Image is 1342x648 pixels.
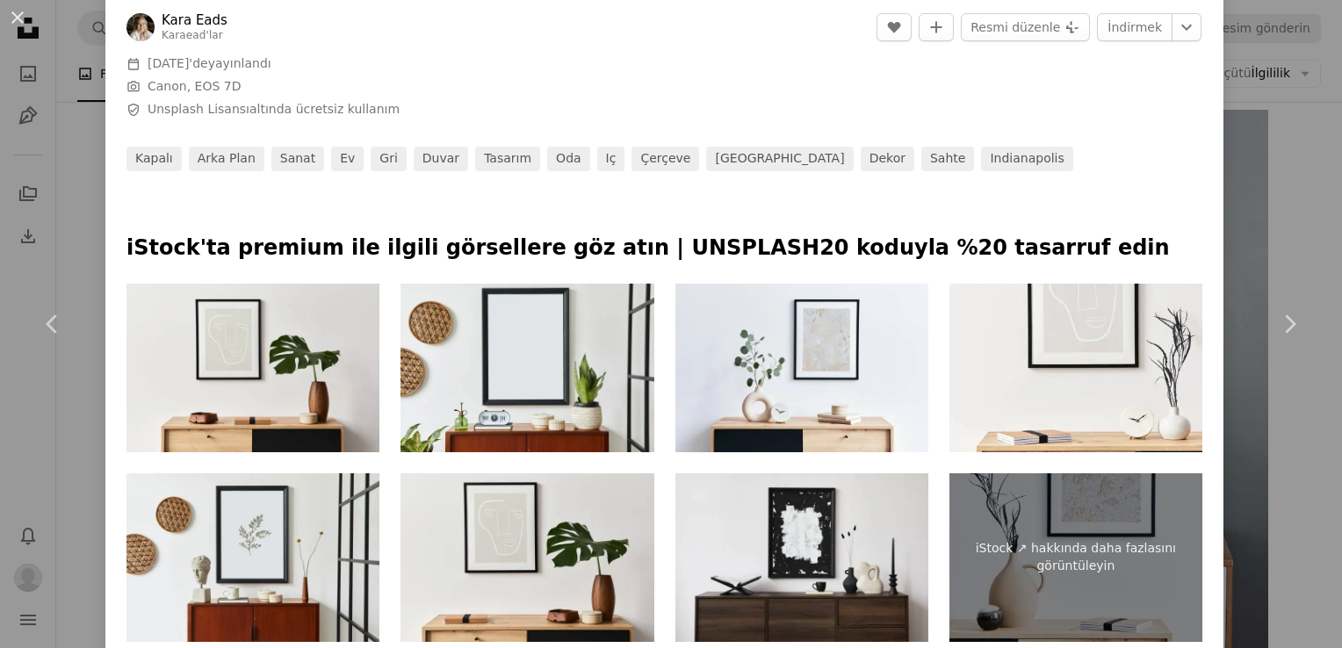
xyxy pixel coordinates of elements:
a: ev [331,147,364,171]
font: Resmi düzenle [970,14,1060,40]
img: Retro modern compositon of living room interior with design teak commode, black mock up poster fr... [400,284,653,452]
img: Stylish interior of living room with mock up poster frame, wooden commode, book, leaf in ceramic ... [675,284,928,452]
a: Kara Eads [162,11,227,29]
a: oda [547,147,590,171]
a: Karaead'lar [162,29,223,41]
button: Gibi [877,13,912,41]
a: Unsplash Lisansı [148,102,249,116]
a: iStock ↗ hakkında daha fazlasını görüntüleyin [949,473,1202,642]
span: yayınlandı [148,56,271,70]
button: İndirme boyutunu seçin [1172,13,1201,41]
a: iç [597,147,625,171]
a: Kapalı [126,147,182,171]
a: ındianapolis [981,147,1072,171]
a: çerçeve [631,147,699,171]
a: sanat [271,147,324,171]
img: Creative composition of modern living room interior design with mock up poster frame, brown commo... [675,473,928,642]
img: Retro modern compositon of living room interior with design teak commode, black mock up poster fr... [126,473,379,642]
img: Stylish interior of living room with mock up poster frame, wooden commode, book, leaf in ceramic ... [949,284,1202,452]
span: altında ücretsiz kullanım [148,101,400,119]
button: Resmi düzenle [961,13,1090,41]
time: October 2, 2018 at 5:55:03 AM GMT+3 [148,56,208,70]
a: dekor [861,147,914,171]
a: duvar [414,147,468,171]
button: Canon, EOS 7D [148,78,241,96]
img: Stylish interior of living room with mock up poster frame, wooden commode, book, tropical leaf in... [400,473,653,642]
img: Kara Eads'in profiline gidin [126,13,155,41]
button: Koleksiyona ekle [919,13,954,41]
a: İndirmek [1097,13,1172,41]
a: gri [371,147,407,171]
a: tasarım [475,147,540,171]
img: Stylish interior of living room with mock up poster frame, wooden commode, book, tropical leaf in... [126,284,379,452]
a: sahte [921,147,974,171]
p: iStock'ta premium ile ilgili görsellere göz atın | UNSPLASH20 koduyla %20 tasarruf edin [126,234,1202,263]
a: Next [1237,240,1342,408]
a: [GEOGRAPHIC_DATA] [706,147,853,171]
a: arka plan [189,147,264,171]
